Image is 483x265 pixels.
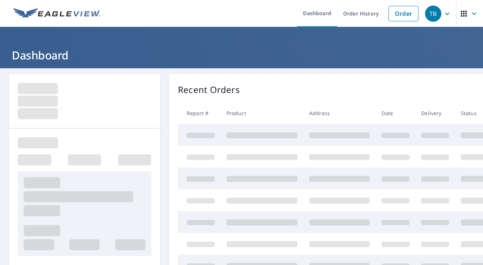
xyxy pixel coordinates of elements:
[13,8,100,19] img: EV Logo
[415,102,455,124] th: Delivery
[425,6,441,22] div: TB
[376,102,415,124] th: Date
[389,6,418,21] a: Order
[221,102,303,124] th: Product
[9,48,474,63] h1: Dashboard
[178,83,240,96] p: Recent Orders
[303,102,376,124] th: Address
[178,102,221,124] th: Report #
